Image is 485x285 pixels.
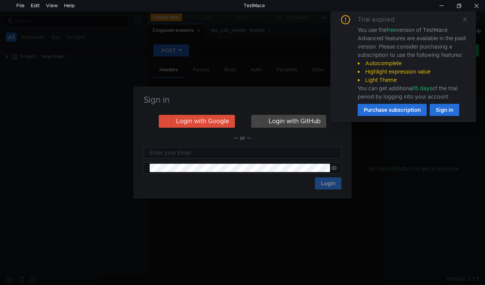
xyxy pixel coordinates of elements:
button: Purchase subscription [358,104,427,116]
div: — or — [144,133,341,142]
button: Login with GitHub [251,115,326,128]
button: Login with Google [159,115,235,128]
h3: Sign in [142,96,343,105]
li: Highlight expression value [358,67,467,76]
span: free [386,27,396,33]
li: Autocomplete [358,59,467,67]
div: Trial expired [358,15,404,24]
li: Light Theme [358,76,467,84]
button: Sign in [430,104,459,116]
input: Enter your Email [150,149,337,157]
span: 15 days [413,85,432,92]
div: You use the version of TestMace. Advanced features are available in the paid version. Please cons... [358,26,467,101]
div: You can get additional of the trial period by logging into your account. [358,84,467,101]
